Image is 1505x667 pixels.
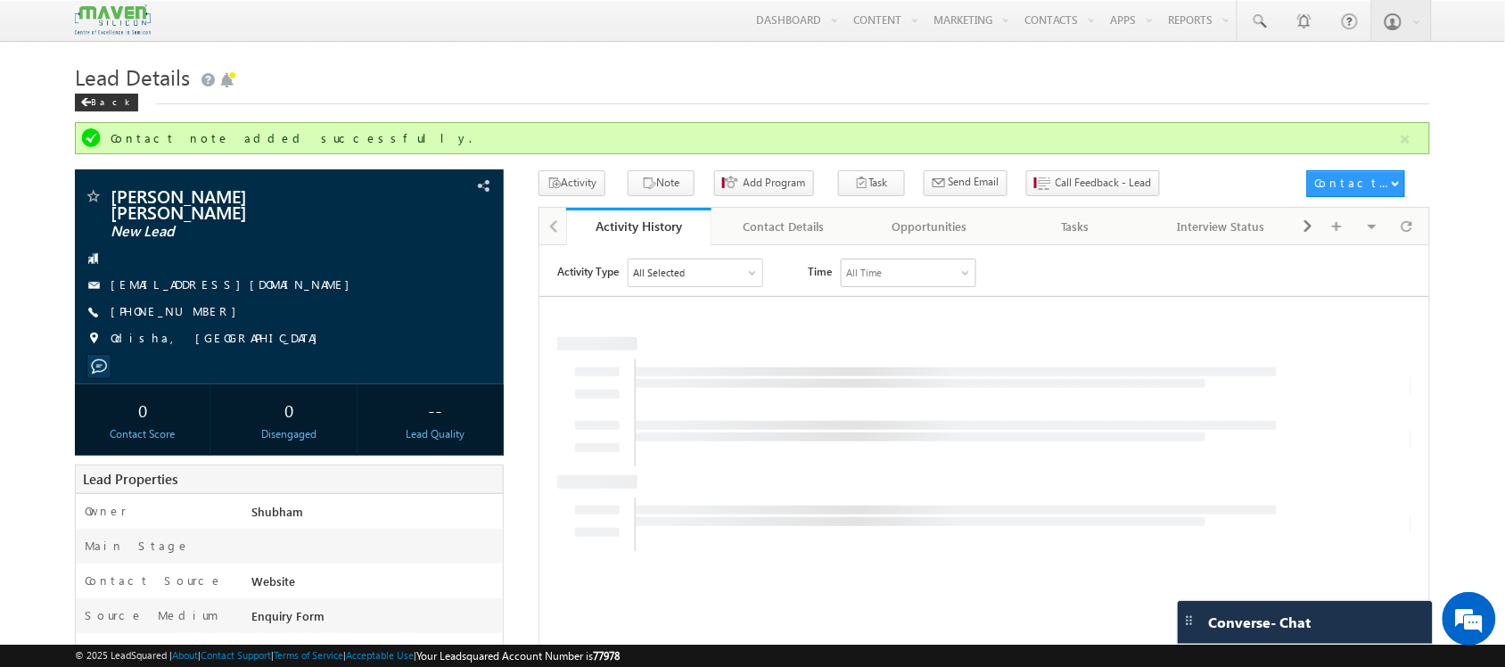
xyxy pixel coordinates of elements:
div: Organic [247,642,503,667]
span: Lead Details [75,62,190,91]
a: Acceptable Use [346,649,414,661]
label: Channel [85,642,158,658]
span: Lead Properties [83,470,177,488]
div: Lead Quality [373,426,498,442]
label: Contact Source [85,572,223,589]
button: Note [628,170,695,196]
span: Odisha, [GEOGRAPHIC_DATA] [111,330,326,348]
label: Main Stage [85,538,190,554]
img: carter-drag [1182,613,1197,628]
div: Minimize live chat window [292,9,335,52]
a: About [172,649,198,661]
div: Opportunities [872,216,988,237]
div: Disengaged [226,426,352,442]
span: Converse - Chat [1209,614,1312,630]
div: -- [373,393,498,426]
span: Add Program [744,175,806,191]
div: All Selected [94,20,145,36]
span: Call Feedback - Lead [1056,175,1152,191]
span: [PHONE_NUMBER] [111,303,245,321]
div: Enquiry Form [247,607,503,632]
span: Activity Type [18,13,79,40]
img: Custom Logo [75,4,150,36]
em: Start Chat [243,525,324,549]
button: Add Program [714,170,814,196]
label: Source Medium [85,607,218,623]
div: Contact note added successfully. [111,130,1397,146]
span: Time [268,13,292,40]
button: Activity [539,170,605,196]
div: Contact Details [726,216,842,237]
span: New Lead [111,223,377,241]
a: Back [75,93,147,108]
span: Shubham [251,504,303,519]
div: 0 [79,393,205,426]
a: Terms of Service [274,649,343,661]
div: 0 [226,393,352,426]
textarea: Type your message and hit 'Enter' [23,165,325,510]
span: © 2025 LeadSquared | | | | | [75,647,620,664]
a: Contact Support [201,649,271,661]
div: Activity History [580,218,699,235]
button: Call Feedback - Lead [1026,170,1160,196]
a: Opportunities [858,208,1004,245]
div: All Time [307,20,342,36]
div: Back [75,94,138,111]
a: Activity History [566,208,712,245]
div: Contact Score [79,426,205,442]
a: [EMAIL_ADDRESS][DOMAIN_NAME] [111,276,358,292]
a: Tasks [1003,208,1149,245]
div: Interview Status [1164,216,1279,237]
div: Website [247,572,503,597]
div: Contact Actions [1315,175,1391,191]
button: Contact Actions [1307,170,1405,197]
img: d_60004797649_company_0_60004797649 [30,94,75,117]
div: Tasks [1017,216,1133,237]
span: 77978 [593,649,620,663]
div: Chat with us now [93,94,300,117]
button: Send Email [924,170,1007,196]
button: Task [838,170,905,196]
label: Owner [85,503,127,519]
span: Your Leadsquared Account Number is [416,649,620,663]
a: Interview Status [1149,208,1295,245]
span: Send Email [949,174,999,190]
span: [PERSON_NAME] [PERSON_NAME] [111,187,377,219]
div: All Selected [89,14,223,41]
a: Contact Details [711,208,858,245]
